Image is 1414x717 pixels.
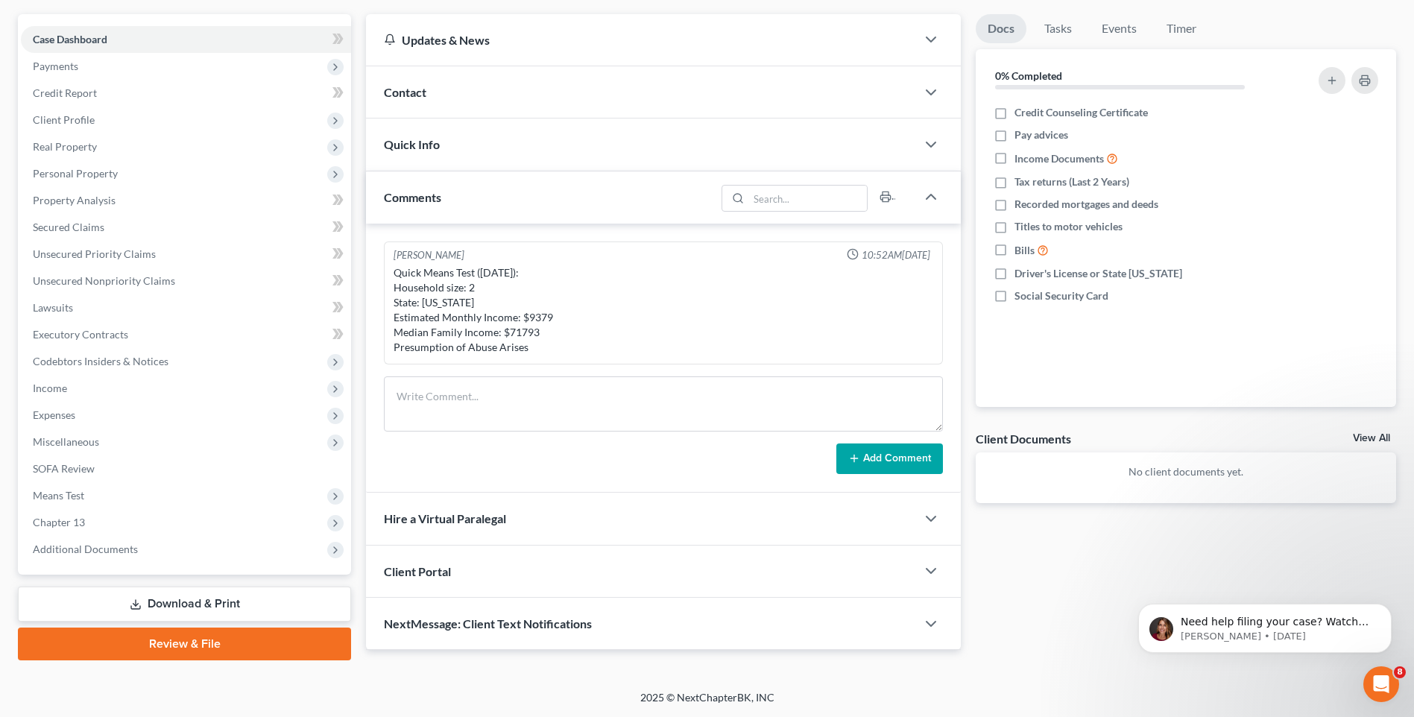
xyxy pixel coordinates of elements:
div: Updates & News [384,32,898,48]
a: Property Analysis [21,187,351,214]
span: Property Analysis [33,194,116,206]
span: Payments [33,60,78,72]
span: SOFA Review [33,462,95,475]
p: No client documents yet. [988,464,1384,479]
span: Comments [384,190,441,204]
span: Unsecured Nonpriority Claims [33,274,175,287]
span: Means Test [33,489,84,502]
input: Search... [748,186,867,211]
span: 10:52AM[DATE] [862,248,930,262]
a: SOFA Review [21,455,351,482]
span: Lawsuits [33,301,73,314]
span: Real Property [33,140,97,153]
a: Review & File [18,628,351,660]
a: Executory Contracts [21,321,351,348]
a: Unsecured Nonpriority Claims [21,268,351,294]
span: Executory Contracts [33,328,128,341]
span: Tax returns (Last 2 Years) [1014,174,1129,189]
span: Titles to motor vehicles [1014,219,1123,234]
span: NextMessage: Client Text Notifications [384,616,592,631]
span: Case Dashboard [33,33,107,45]
span: Miscellaneous [33,435,99,448]
div: 2025 © NextChapterBK, INC [283,690,1132,717]
span: Social Security Card [1014,288,1108,303]
span: Credit Report [33,86,97,99]
iframe: Intercom live chat [1363,666,1399,702]
a: Timer [1155,14,1208,43]
a: Download & Print [18,587,351,622]
span: Chapter 13 [33,516,85,528]
span: Client Portal [384,564,451,578]
span: Recorded mortgages and deeds [1014,197,1158,212]
span: Client Profile [33,113,95,126]
div: Quick Means Test ([DATE]): Household size: 2 State: [US_STATE] Estimated Monthly Income: $9379 Me... [394,265,933,355]
span: Bills [1014,243,1035,258]
span: Quick Info [384,137,440,151]
span: Driver's License or State [US_STATE] [1014,266,1182,281]
a: View All [1353,433,1390,443]
span: Contact [384,85,426,99]
a: Docs [976,14,1026,43]
span: Unsecured Priority Claims [33,247,156,260]
span: Hire a Virtual Paralegal [384,511,506,525]
a: Tasks [1032,14,1084,43]
iframe: Intercom notifications message [1116,572,1414,677]
span: Additional Documents [33,543,138,555]
div: Client Documents [976,431,1071,446]
span: Income [33,382,67,394]
a: Unsecured Priority Claims [21,241,351,268]
span: Codebtors Insiders & Notices [33,355,168,367]
div: [PERSON_NAME] [394,248,464,262]
a: Secured Claims [21,214,351,241]
span: Credit Counseling Certificate [1014,105,1148,120]
button: Add Comment [836,443,943,475]
span: Income Documents [1014,151,1104,166]
span: Secured Claims [33,221,104,233]
strong: 0% Completed [995,69,1062,82]
span: Pay advices [1014,127,1068,142]
a: Credit Report [21,80,351,107]
a: Lawsuits [21,294,351,321]
a: Events [1090,14,1149,43]
span: 8 [1394,666,1406,678]
span: Personal Property [33,167,118,180]
span: Expenses [33,408,75,421]
a: Case Dashboard [21,26,351,53]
